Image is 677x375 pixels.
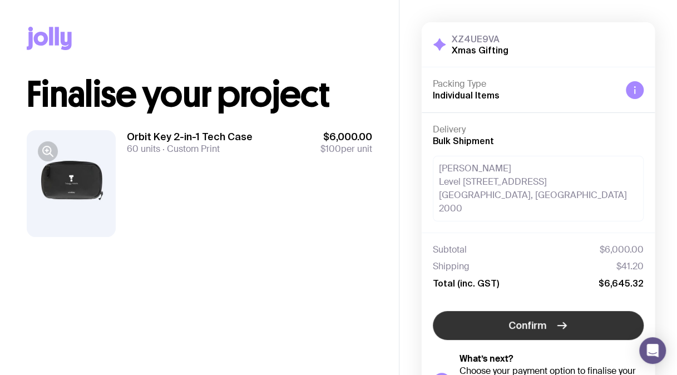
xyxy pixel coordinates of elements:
h2: Xmas Gifting [452,45,508,56]
span: Custom Print [160,143,220,155]
div: Open Intercom Messenger [639,337,666,364]
h4: Packing Type [433,78,617,90]
span: Subtotal [433,244,467,255]
h5: What’s next? [459,353,644,364]
span: $100 [320,143,341,155]
span: $6,000.00 [600,244,644,255]
span: $6,000.00 [320,130,372,144]
span: Individual Items [433,90,500,100]
button: Confirm [433,311,644,340]
span: per unit [320,144,372,155]
h4: Delivery [433,124,644,135]
span: Total (inc. GST) [433,278,499,289]
div: [PERSON_NAME] Level [STREET_ADDRESS] [GEOGRAPHIC_DATA], [GEOGRAPHIC_DATA] 2000 [433,156,644,221]
span: $41.20 [616,261,644,272]
h1: Finalise your project [27,77,372,112]
span: Shipping [433,261,470,272]
span: 60 units [127,143,160,155]
span: $6,645.32 [599,278,644,289]
h3: XZ4UE9VA [452,33,508,45]
h3: Orbit Key 2-in-1 Tech Case [127,130,253,144]
span: Bulk Shipment [433,136,494,146]
span: Confirm [508,319,546,332]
